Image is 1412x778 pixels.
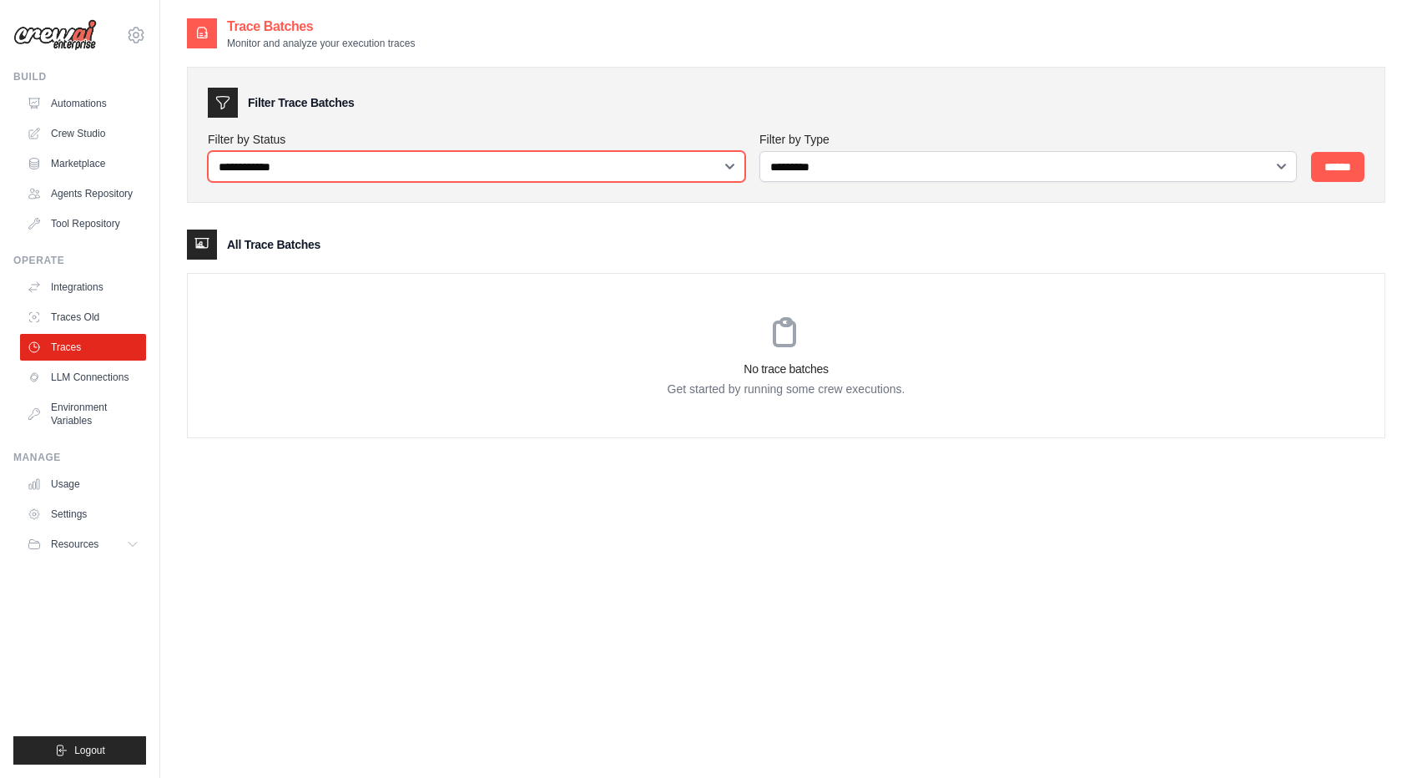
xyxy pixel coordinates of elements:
a: Environment Variables [20,394,146,434]
p: Monitor and analyze your execution traces [227,37,415,50]
button: Logout [13,736,146,765]
a: Integrations [20,274,146,301]
h3: Filter Trace Batches [248,94,354,111]
a: Traces [20,334,146,361]
h3: All Trace Batches [227,236,320,253]
a: Settings [20,501,146,528]
h2: Trace Batches [227,17,415,37]
a: Agents Repository [20,180,146,207]
div: Manage [13,451,146,464]
a: Marketplace [20,150,146,177]
p: Get started by running some crew executions. [188,381,1384,397]
a: Tool Repository [20,210,146,237]
a: LLM Connections [20,364,146,391]
a: Usage [20,471,146,498]
h3: No trace batches [188,361,1384,377]
img: Logo [13,19,97,51]
div: Operate [13,254,146,267]
a: Automations [20,90,146,117]
label: Filter by Type [759,131,1298,148]
a: Crew Studio [20,120,146,147]
label: Filter by Status [208,131,746,148]
span: Logout [74,744,105,757]
div: Build [13,70,146,83]
span: Resources [51,538,98,551]
a: Traces Old [20,304,146,331]
button: Resources [20,531,146,558]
